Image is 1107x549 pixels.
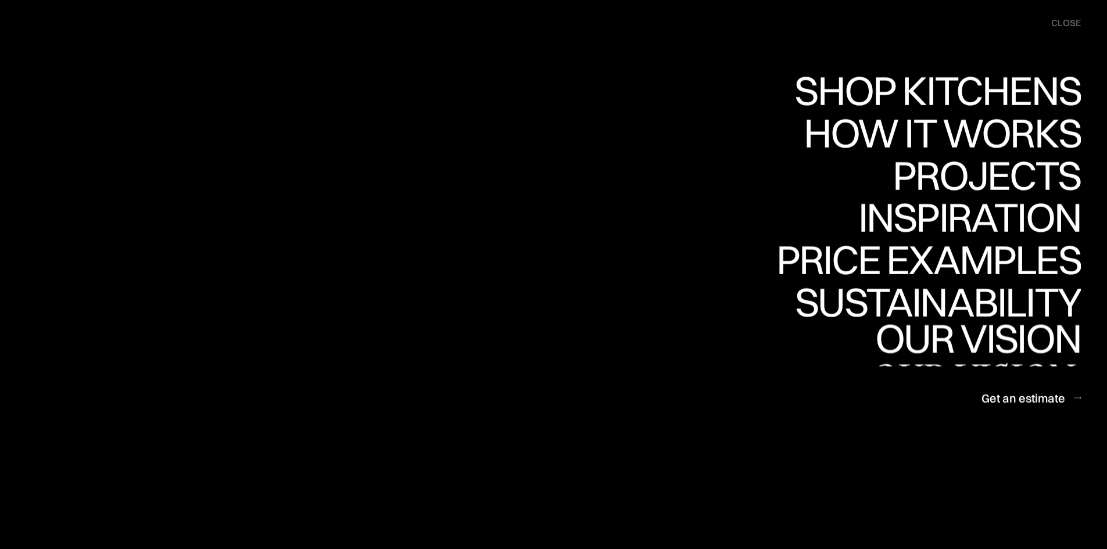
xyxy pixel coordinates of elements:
[865,358,1081,399] div: Our vision
[785,282,1081,322] div: Sustainability
[801,113,1081,155] a: How it worksHow it works
[785,282,1081,324] a: SustainabilitySustainability
[893,195,1081,236] div: Projects
[776,280,1081,321] div: Price examples
[981,383,1081,412] a: Get an estimate
[842,197,1081,238] div: Inspiration
[776,239,1081,282] a: Price examplesPrice examples
[801,113,1081,153] div: How it works
[801,153,1081,194] div: How it works
[842,238,1081,278] div: Inspiration
[789,111,1081,152] div: Shop Kitchens
[893,155,1081,197] a: ProjectsProjects
[785,322,1081,363] div: Sustainability
[1040,12,1081,35] div: menu
[893,155,1081,195] div: Projects
[789,70,1081,113] a: Shop KitchensShop Kitchens
[865,318,1081,358] div: Our vision
[865,324,1081,367] a: Our visionOur vision
[1051,17,1081,30] div: close
[789,70,1081,111] div: Shop Kitchens
[981,390,1065,406] div: Get an estimate
[842,197,1081,239] a: InspirationInspiration
[776,239,1081,280] div: Price examples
